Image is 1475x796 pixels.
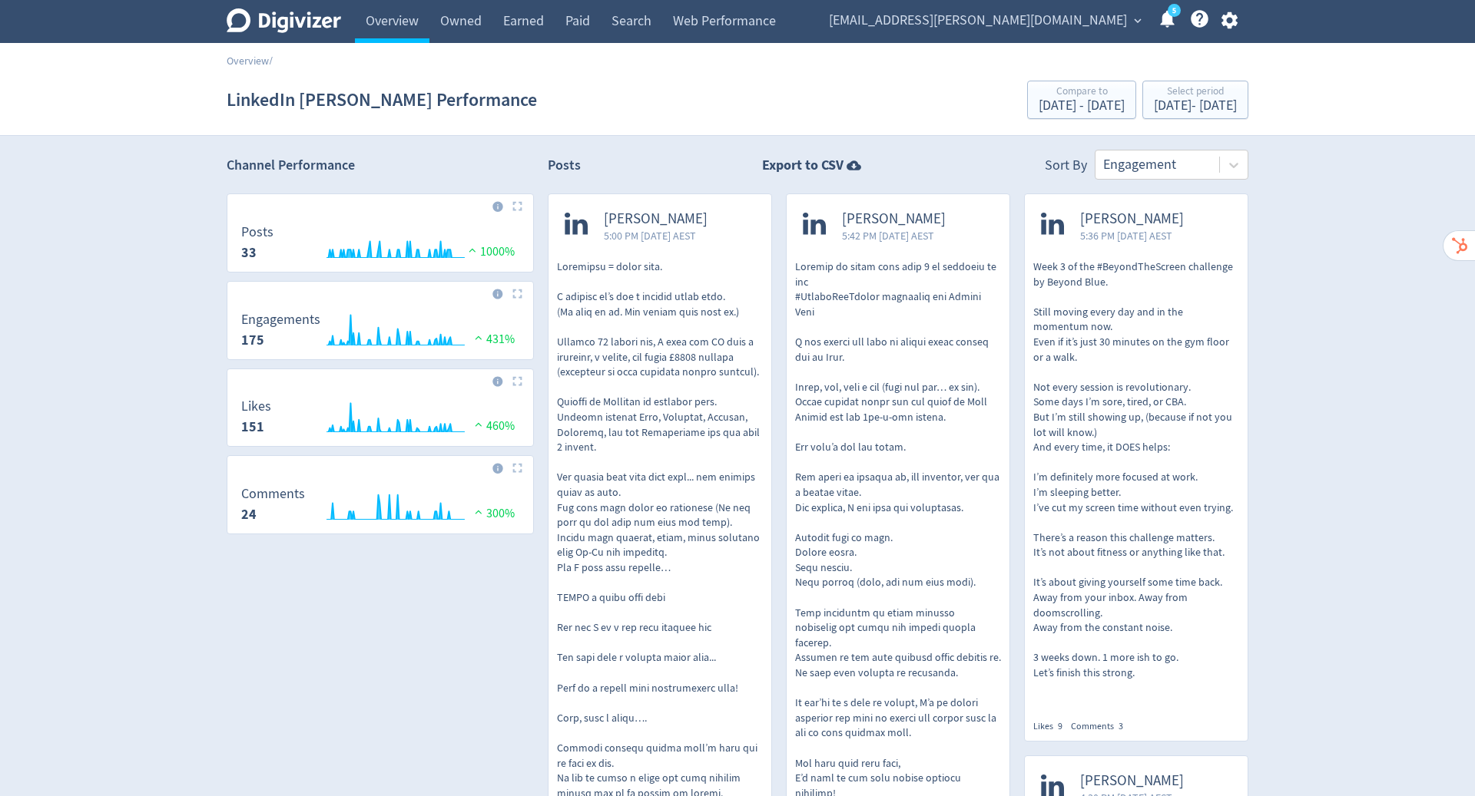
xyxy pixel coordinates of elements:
[824,8,1145,33] button: [EMAIL_ADDRESS][PERSON_NAME][DOMAIN_NAME]
[471,418,486,430] img: positive-performance.svg
[1025,194,1248,707] a: [PERSON_NAME]5:36 PM [DATE] AESTWeek 3 of the #BeyondTheScreen challenge by Beyond Blue. Still mo...
[241,223,273,241] dt: Posts
[1142,81,1248,119] button: Select period[DATE]- [DATE]
[269,54,273,68] span: /
[227,54,269,68] a: Overview
[471,418,515,434] span: 460%
[1039,86,1125,99] div: Compare to
[471,332,515,347] span: 431%
[604,210,708,228] span: [PERSON_NAME]
[842,210,946,228] span: [PERSON_NAME]
[829,8,1127,33] span: [EMAIL_ADDRESS][PERSON_NAME][DOMAIN_NAME]
[1033,720,1071,733] div: Likes
[227,156,534,175] h2: Channel Performance
[1039,99,1125,113] div: [DATE] - [DATE]
[512,289,522,299] img: Placeholder
[241,398,271,415] dt: Likes
[512,376,522,386] img: Placeholder
[465,244,480,256] img: positive-performance.svg
[1154,99,1237,113] div: [DATE] - [DATE]
[234,487,527,527] svg: Comments 24
[1154,86,1237,99] div: Select period
[471,506,486,517] img: positive-performance.svg
[548,156,581,180] h2: Posts
[1172,5,1176,16] text: 5
[241,311,320,329] dt: Engagements
[471,506,515,521] span: 300%
[842,228,946,243] span: 5:42 PM [DATE] AEST
[241,485,305,503] dt: Comments
[465,244,515,259] span: 1000%
[762,156,844,175] strong: Export to CSV
[1131,14,1145,28] span: expand_more
[1080,210,1184,228] span: [PERSON_NAME]
[471,332,486,343] img: positive-performance.svg
[234,399,527,440] svg: Likes 151
[227,75,537,124] h1: LinkedIn [PERSON_NAME] Performance
[1058,720,1062,732] span: 9
[1071,720,1132,733] div: Comments
[604,228,708,243] span: 5:00 PM [DATE] AEST
[241,243,257,262] strong: 33
[1119,720,1123,732] span: 3
[241,505,257,524] strong: 24
[512,201,522,211] img: Placeholder
[234,225,527,266] svg: Posts 33
[241,418,264,436] strong: 151
[1168,4,1181,17] a: 5
[234,312,527,353] svg: Engagements 175
[512,463,522,473] img: Placeholder
[1080,228,1184,243] span: 5:36 PM [DATE] AEST
[1045,156,1087,180] div: Sort By
[1033,259,1239,681] p: Week 3 of the #BeyondTheScreen challenge by Beyond Blue. Still moving every day and in the moment...
[1027,81,1136,119] button: Compare to[DATE] - [DATE]
[1080,772,1184,790] span: [PERSON_NAME]
[241,331,264,349] strong: 175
